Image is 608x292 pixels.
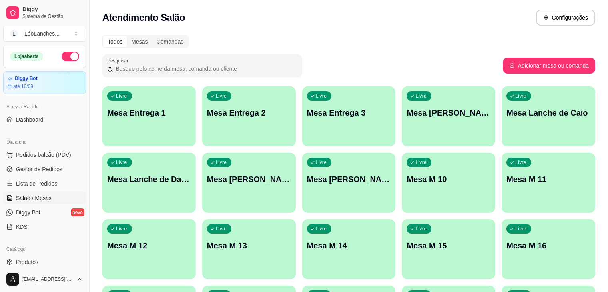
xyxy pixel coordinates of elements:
div: Acesso Rápido [3,100,86,113]
p: Livre [216,93,227,99]
p: Livre [216,159,227,166]
button: LivreMesa M 12 [102,219,196,279]
p: Livre [515,93,526,99]
p: Mesa [PERSON_NAME] [407,107,490,118]
a: Lista de Pedidos [3,177,86,190]
p: Mesa [PERSON_NAME] [207,174,291,185]
a: Gestor de Pedidos [3,163,86,176]
label: Pesquisar [107,57,131,64]
button: LivreMesa Entrega 3 [302,86,396,146]
button: LivreMesa [PERSON_NAME] [202,153,296,213]
article: até 10/09 [13,83,33,90]
button: Configurações [536,10,595,26]
button: LivreMesa M 15 [402,219,495,279]
div: Catálogo [3,243,86,256]
button: LivreMesa [PERSON_NAME] [302,153,396,213]
span: Produtos [16,258,38,266]
button: LivreMesa Lanche de Caio [502,86,595,146]
span: KDS [16,223,28,231]
a: Diggy Botnovo [3,206,86,219]
div: Dia a dia [3,136,86,148]
p: Mesa Lanche de Dayana [107,174,191,185]
span: Salão / Mesas [16,194,52,202]
p: Livre [415,93,427,99]
a: Dashboard [3,113,86,126]
div: Loja aberta [10,52,43,61]
p: Mesa Entrega 2 [207,107,291,118]
p: Mesa M 14 [307,240,391,251]
button: LivreMesa M 13 [202,219,296,279]
button: Adicionar mesa ou comanda [503,58,595,74]
button: LivreMesa Entrega 2 [202,86,296,146]
button: Select a team [3,26,86,42]
p: Livre [515,226,526,232]
p: Mesa M 15 [407,240,490,251]
span: Dashboard [16,116,44,124]
button: LivreMesa M 11 [502,153,595,213]
p: Mesa M 16 [506,240,590,251]
p: Livre [116,159,127,166]
button: LivreMesa M 14 [302,219,396,279]
h2: Atendimento Salão [102,11,185,24]
span: [EMAIL_ADDRESS][DOMAIN_NAME] [22,276,73,282]
a: Diggy Botaté 10/09 [3,71,86,94]
button: Pedidos balcão (PDV) [3,148,86,161]
p: Livre [515,159,526,166]
p: Mesa Entrega 1 [107,107,191,118]
button: LivreMesa [PERSON_NAME] [402,86,495,146]
div: Mesas [127,36,152,47]
p: Mesa M 13 [207,240,291,251]
button: LivreMesa M 10 [402,153,495,213]
p: Livre [316,93,327,99]
input: Pesquisar [113,65,297,73]
p: Mesa Entrega 3 [307,107,391,118]
p: Mesa M 12 [107,240,191,251]
p: Mesa M 10 [407,174,490,185]
p: Livre [316,226,327,232]
span: Diggy Bot [16,208,40,216]
p: Livre [116,93,127,99]
div: Comandas [152,36,188,47]
p: Mesa M 11 [506,174,590,185]
span: Sistema de Gestão [22,13,83,20]
button: [EMAIL_ADDRESS][DOMAIN_NAME] [3,270,86,289]
article: Diggy Bot [15,76,38,82]
button: LivreMesa Lanche de Dayana [102,153,196,213]
a: Produtos [3,256,86,268]
p: Livre [415,159,427,166]
p: Livre [216,226,227,232]
span: L [10,30,18,38]
p: Livre [316,159,327,166]
button: Alterar Status [62,52,79,61]
a: KDS [3,220,86,233]
button: LivreMesa M 16 [502,219,595,279]
span: Gestor de Pedidos [16,165,62,173]
span: Pedidos balcão (PDV) [16,151,71,159]
span: Diggy [22,6,83,13]
p: Mesa Lanche de Caio [506,107,590,118]
span: Lista de Pedidos [16,180,58,188]
a: Salão / Mesas [3,192,86,204]
div: LéoLanches ... [24,30,60,38]
p: Livre [415,226,427,232]
p: Livre [116,226,127,232]
div: Todos [103,36,127,47]
p: Mesa [PERSON_NAME] [307,174,391,185]
a: DiggySistema de Gestão [3,3,86,22]
button: LivreMesa Entrega 1 [102,86,196,146]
